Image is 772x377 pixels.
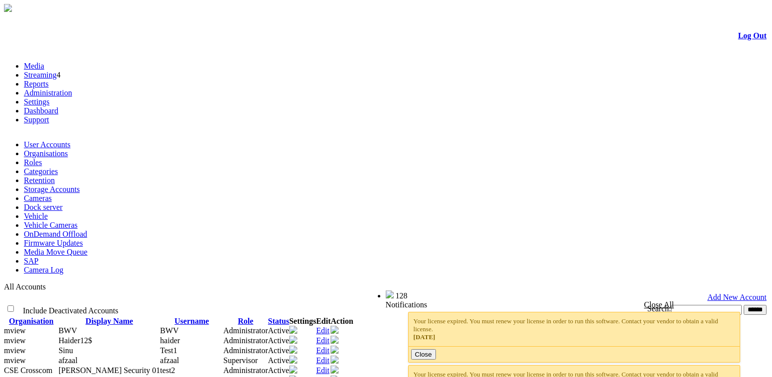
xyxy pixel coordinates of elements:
span: Include Deactivated Accounts [23,306,118,315]
a: Support [24,115,49,124]
span: 4 [57,71,61,79]
a: Streaming [24,71,57,79]
td: Active [268,326,289,336]
a: Vehicle [24,212,48,220]
a: Role [238,317,254,325]
a: Media [24,62,44,70]
a: Retention [24,176,55,185]
a: Organisation [9,317,54,325]
span: Test1 [160,346,177,355]
img: bell25.png [386,290,394,298]
span: afzaal [160,356,179,365]
span: [DATE] [414,333,435,341]
a: Roles [24,158,42,167]
span: mview [4,346,26,355]
td: Administrator [223,366,268,376]
div: Notifications [386,300,747,309]
a: Dashboard [24,106,58,115]
a: Close All [644,300,674,309]
div: Your license expired. You must renew your license in order to run this software. Contact your ven... [414,317,735,341]
a: User Accounts [24,140,71,149]
span: Contact Method: SMS and Email [59,366,160,375]
a: Firmware Updates [24,239,83,247]
span: BWV [160,326,178,335]
span: Welcome, BWV (Administrator) [281,291,365,298]
td: Administrator [223,336,268,346]
a: Cameras [24,194,52,202]
td: Active [268,356,289,366]
span: mview [4,326,26,335]
span: Contact Method: SMS and Email [59,346,73,355]
td: Active [268,336,289,346]
a: Display Name [86,317,133,325]
span: Contact Method: None [59,326,77,335]
td: Active [268,346,289,356]
button: Close [411,349,436,360]
a: OnDemand Offload [24,230,87,238]
a: SAP [24,257,38,265]
span: Contact Method: SMS and Email [59,336,92,345]
span: mview [4,336,26,345]
a: Organisations [24,149,68,158]
a: Media Move Queue [24,248,87,256]
a: Reports [24,80,49,88]
a: Dock server [24,203,63,211]
a: Categories [24,167,58,176]
span: Contact Method: SMS and Email [59,356,78,365]
td: Administrator [223,326,268,336]
span: mview [4,356,26,365]
span: 128 [396,291,408,300]
a: Username [174,317,209,325]
img: arrow-3.png [4,4,12,12]
span: All Accounts [4,283,46,291]
td: Administrator [223,346,268,356]
span: CSE Crosscom [4,366,52,375]
a: Settings [24,97,50,106]
a: Log Out [738,31,767,40]
a: Vehicle Cameras [24,221,78,229]
td: Supervisor [223,356,268,366]
a: Camera Log [24,266,64,274]
td: Active [268,366,289,376]
a: Status [268,317,289,325]
a: Administration [24,89,72,97]
span: test2 [160,366,175,375]
span: haider [160,336,180,345]
a: Storage Accounts [24,185,80,193]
